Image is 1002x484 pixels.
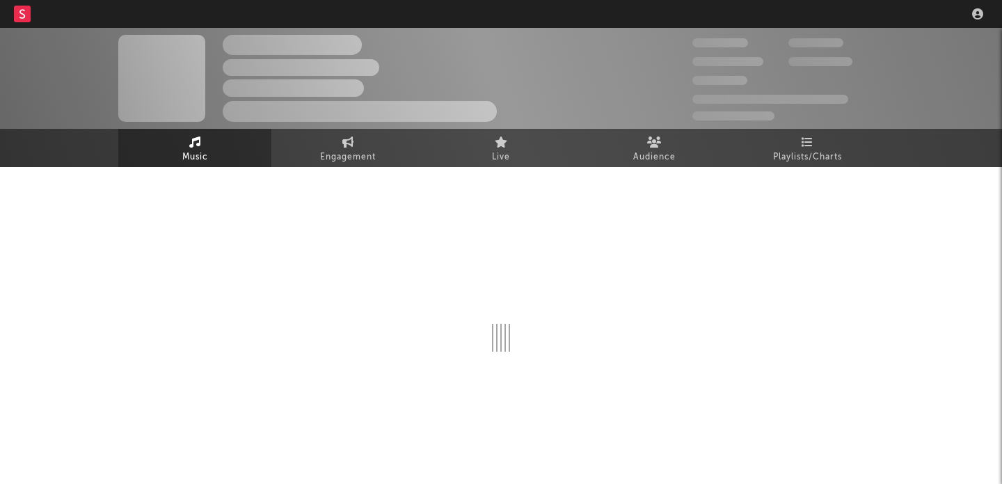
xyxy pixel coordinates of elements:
[492,149,510,166] span: Live
[773,149,842,166] span: Playlists/Charts
[788,57,852,66] span: 1,000,000
[692,111,774,120] span: Jump Score: 85.0
[182,149,208,166] span: Music
[731,129,884,167] a: Playlists/Charts
[692,57,763,66] span: 50,000,000
[271,129,424,167] a: Engagement
[320,149,376,166] span: Engagement
[788,38,843,47] span: 100,000
[118,129,271,167] a: Music
[578,129,731,167] a: Audience
[692,95,848,104] span: 50,000,000 Monthly Listeners
[633,149,676,166] span: Audience
[692,76,747,85] span: 100,000
[692,38,748,47] span: 300,000
[424,129,578,167] a: Live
